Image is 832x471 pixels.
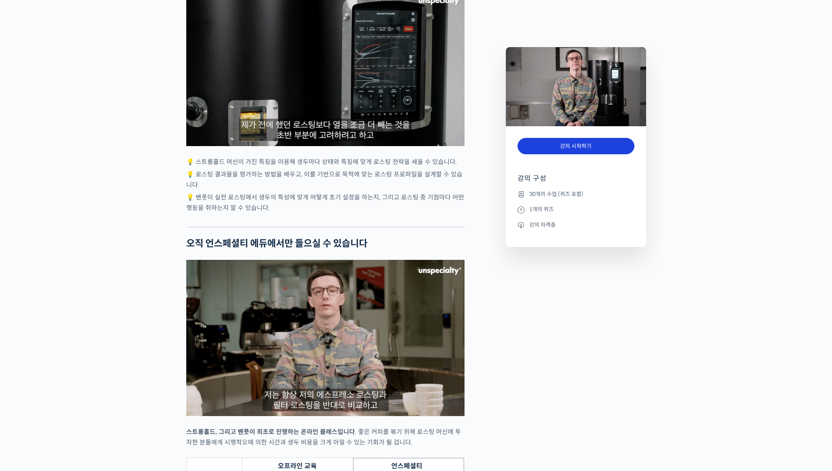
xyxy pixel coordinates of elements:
span: 홈 [25,259,29,265]
span: 대화 [71,259,81,265]
a: 대화 [51,247,101,266]
li: 강의 자격증 [518,220,634,229]
strong: 언스페셜티 [391,462,422,470]
p: 💡 스트롱홀드 머신이 가진 특징을 이용해 생두마다 상태와 특징에 맞게 로스팅 전략을 세울 수 있습니다. [186,157,465,167]
p: 💡 벤풋이 실전 로스팅에서 생두의 특성에 맞게 어떻게 초기 설정을 하는지, 그리고 로스팅 중 기점마다 어떤 행동을 취하는지 알 수 있습니다. [186,192,465,213]
strong: 스트롱홀드, 그리고 벤풋이 최초로 진행하는 온라인 클래스입니다 [186,428,355,436]
a: 강의 시작하기 [518,138,634,155]
span: 설정 [120,259,130,265]
p: 💡 로스팅 결과물을 평가하는 방법을 배우고, 이를 기반으로 목적에 맞는 로스팅 프로파일을 설계할 수 있습니다. [186,169,465,190]
a: 홈 [2,247,51,266]
li: 1개의 퀴즈 [518,205,634,214]
li: 30개의 수업 (퀴즈 포함) [518,189,634,199]
a: 설정 [101,247,150,266]
strong: 오직 언스페셜티 에듀에서만 들으실 수 있습니다 [186,238,367,249]
h4: 강의 구성 [518,174,634,189]
p: . 좋은 커피를 볶기 위해 로스팅 머신에 투자한 분들에게 시행착오에 의한 시간과 생두 비용을 크게 아낄 수 있는 기회가 될 겁니다. [186,427,465,448]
